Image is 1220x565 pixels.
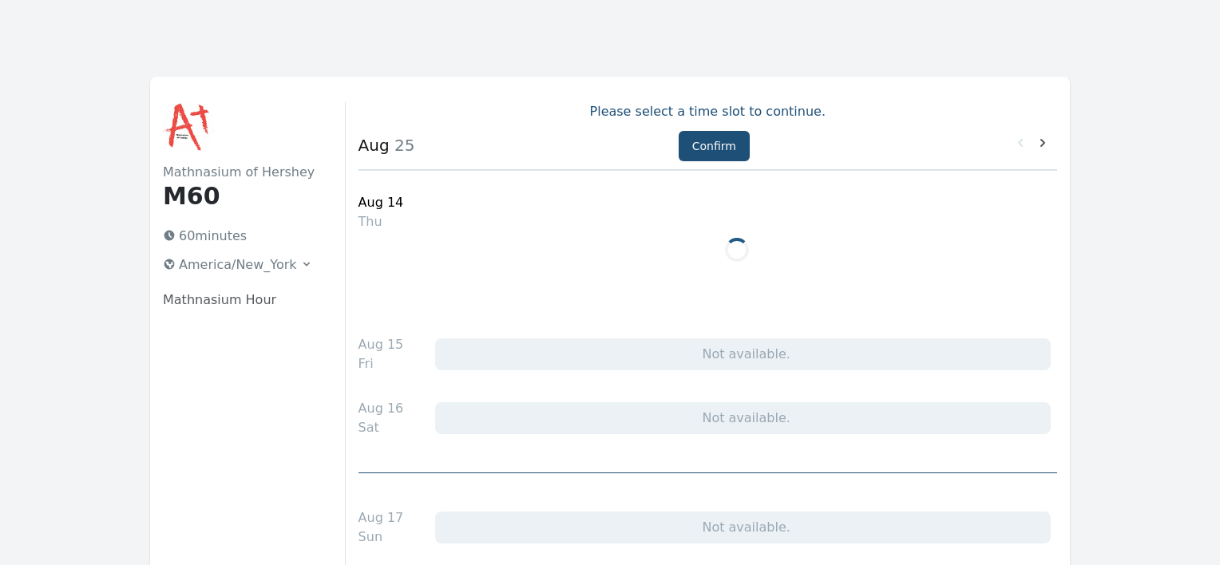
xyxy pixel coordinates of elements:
[435,338,1051,370] div: Not available.
[390,136,415,155] span: 25
[163,102,214,153] img: Mathnasium of Hershey
[163,290,319,310] p: Mathnasium Hour
[358,193,404,212] div: Aug 14
[163,182,319,211] h1: M60
[358,399,404,418] div: Aug 16
[163,163,319,182] h2: Mathnasium of Hershey
[358,508,404,527] div: Aug 17
[156,252,319,278] button: America/New_York
[679,131,750,161] button: Confirm
[358,335,404,354] div: Aug 15
[358,212,404,231] div: Thu
[358,102,1057,121] p: Please select a time slot to continue.
[358,136,390,155] strong: Aug
[435,512,1051,543] div: Not available.
[435,402,1051,434] div: Not available.
[358,527,404,547] div: Sun
[156,223,319,249] p: 60 minutes
[358,354,404,373] div: Fri
[358,418,404,437] div: Sat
